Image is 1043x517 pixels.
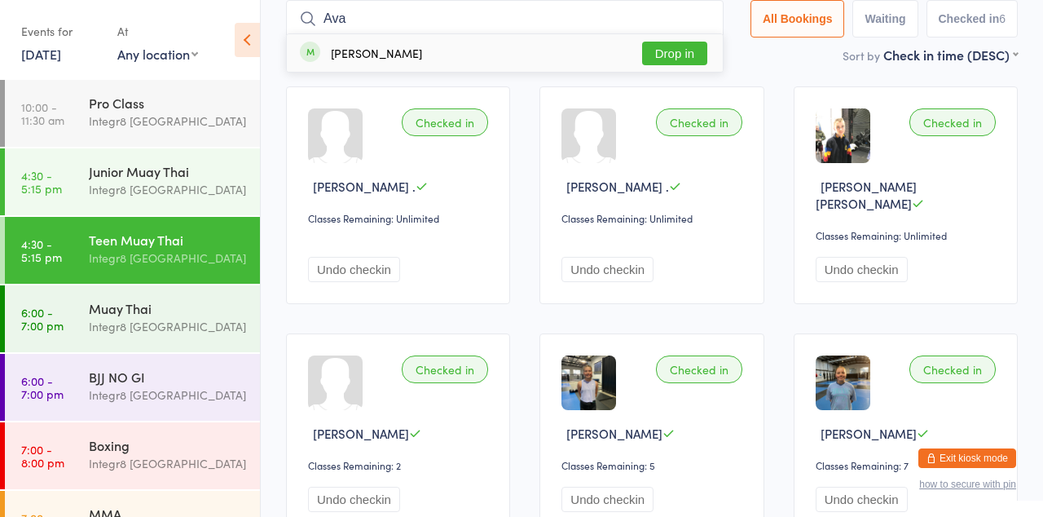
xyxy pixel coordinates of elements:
div: 6 [999,12,1006,25]
div: Integr8 [GEOGRAPHIC_DATA] [89,249,246,267]
div: Integr8 [GEOGRAPHIC_DATA] [89,180,246,199]
div: Muay Thai [89,299,246,317]
div: Events for [21,18,101,45]
div: Checked in [402,108,488,136]
a: 4:30 -5:15 pmTeen Muay ThaiIntegr8 [GEOGRAPHIC_DATA] [5,217,260,284]
time: 6:00 - 7:00 pm [21,374,64,400]
div: Boxing [89,436,246,454]
span: [PERSON_NAME] [313,425,409,442]
label: Sort by [843,47,880,64]
a: 4:30 -5:15 pmJunior Muay ThaiIntegr8 [GEOGRAPHIC_DATA] [5,148,260,215]
time: 6:00 - 7:00 pm [21,306,64,332]
img: image1746598628.png [816,108,870,163]
div: Teen Muay Thai [89,231,246,249]
div: Checked in [402,356,488,383]
time: 4:30 - 5:15 pm [21,169,62,195]
div: BJJ NO GI [89,368,246,386]
button: Undo checkin [816,487,908,512]
span: [PERSON_NAME] [821,425,917,442]
button: Undo checkin [561,487,654,512]
div: Checked in [656,356,742,383]
div: Classes Remaining: Unlimited [308,211,493,225]
button: Undo checkin [308,487,400,512]
span: [PERSON_NAME] [PERSON_NAME] [816,178,917,212]
img: image1747127317.png [816,356,870,410]
div: [PERSON_NAME] [331,46,422,60]
a: 7:00 -8:00 pmBoxingIntegr8 [GEOGRAPHIC_DATA] [5,422,260,489]
span: [PERSON_NAME] . [566,178,669,195]
div: Classes Remaining: 7 [816,458,1001,472]
a: [DATE] [21,45,61,63]
span: [PERSON_NAME] [566,425,662,442]
div: At [117,18,198,45]
span: [PERSON_NAME] . [313,178,416,195]
button: Drop in [642,42,707,65]
button: Exit kiosk mode [918,449,1016,468]
img: image1745993943.png [561,356,616,410]
button: Undo checkin [561,257,654,282]
div: Classes Remaining: Unlimited [561,211,746,225]
div: Integr8 [GEOGRAPHIC_DATA] [89,112,246,130]
button: Undo checkin [308,257,400,282]
div: Check in time (DESC) [883,46,1018,64]
time: 10:00 - 11:30 am [21,100,64,126]
a: 6:00 -7:00 pmMuay ThaiIntegr8 [GEOGRAPHIC_DATA] [5,285,260,352]
div: Integr8 [GEOGRAPHIC_DATA] [89,386,246,404]
div: Pro Class [89,94,246,112]
a: 10:00 -11:30 amPro ClassIntegr8 [GEOGRAPHIC_DATA] [5,80,260,147]
time: 7:00 - 8:00 pm [21,443,64,469]
time: 4:30 - 5:15 pm [21,237,62,263]
div: Checked in [656,108,742,136]
div: Junior Muay Thai [89,162,246,180]
div: Classes Remaining: 2 [308,458,493,472]
div: Classes Remaining: 5 [561,458,746,472]
div: Integr8 [GEOGRAPHIC_DATA] [89,317,246,336]
div: Any location [117,45,198,63]
div: Integr8 [GEOGRAPHIC_DATA] [89,454,246,473]
div: Checked in [909,108,996,136]
div: Classes Remaining: Unlimited [816,228,1001,242]
button: Undo checkin [816,257,908,282]
button: how to secure with pin [919,479,1016,490]
a: 6:00 -7:00 pmBJJ NO GIIntegr8 [GEOGRAPHIC_DATA] [5,354,260,421]
div: Checked in [909,356,996,383]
